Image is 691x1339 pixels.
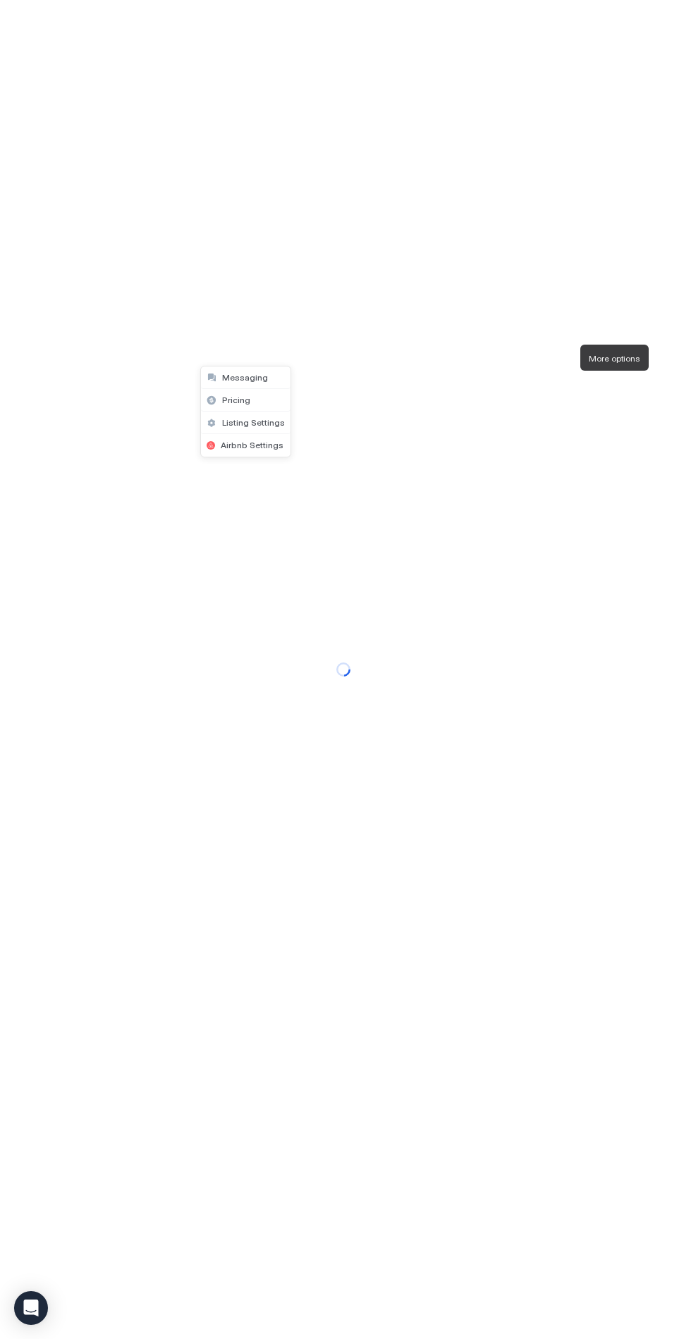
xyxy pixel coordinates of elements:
span: More options [589,353,640,364]
div: Open Intercom Messenger [14,1291,48,1325]
span: Messaging [222,372,268,383]
span: Listing Settings [222,417,285,428]
span: Airbnb Settings [221,440,283,450]
span: Pricing [222,395,250,405]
